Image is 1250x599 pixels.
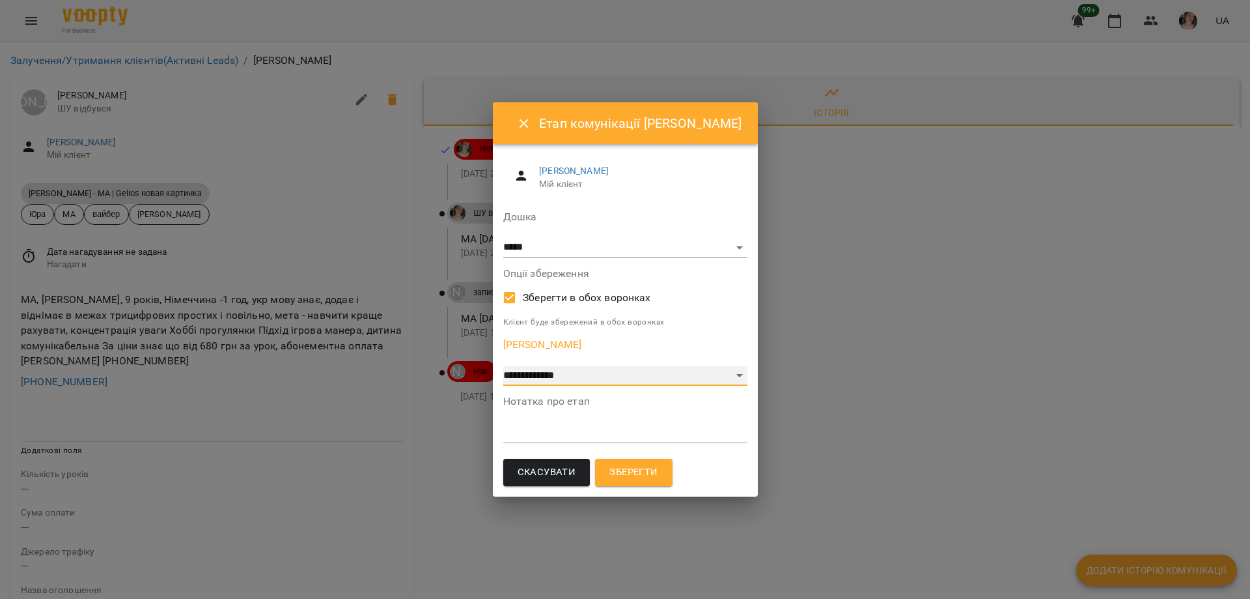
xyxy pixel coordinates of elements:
[503,340,747,350] label: [PERSON_NAME]
[503,316,747,329] p: Клієнт буде збережений в обох воронках
[503,212,747,222] label: Дошка
[503,396,747,407] label: Нотатка про етап
[503,269,747,279] label: Опції збереження
[539,113,742,134] h6: Етап комунікації [PERSON_NAME]
[539,166,609,176] a: [PERSON_NAME]
[508,108,540,139] button: Close
[503,459,590,486] button: Скасувати
[518,464,576,481] span: Скасувати
[609,464,658,481] span: Зберегти
[595,459,672,486] button: Зберегти
[523,290,651,306] span: Зберегти в обох воронках
[539,178,736,191] span: Мій клієнт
